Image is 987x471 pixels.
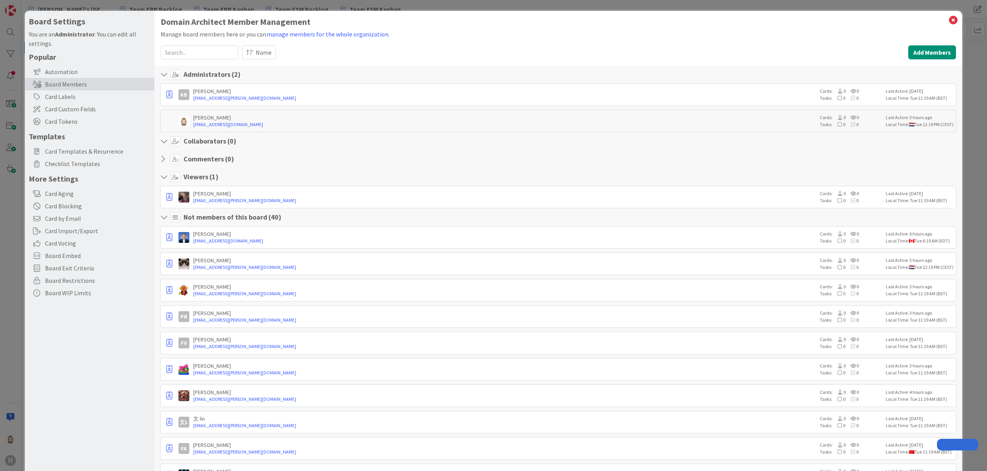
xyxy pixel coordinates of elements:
[886,290,954,297] div: Local Time: Tue 11:19 AM (BST)
[832,396,845,402] span: 0
[266,29,390,39] button: manage members for the whole organization.
[45,104,151,114] span: Card Custom Fields
[193,283,816,290] div: [PERSON_NAME]
[886,336,954,343] div: Last Active: [DATE]
[846,231,859,237] span: 0
[886,442,954,448] div: Last Active: [DATE]
[820,362,882,369] div: Cards:
[846,88,859,94] span: 0
[242,45,276,59] button: Name
[846,284,859,289] span: 0
[820,283,882,290] div: Cards:
[256,48,272,57] span: Name
[820,190,882,197] div: Cards:
[886,389,954,396] div: Last Active: 4 hours ago
[29,29,151,48] div: You are an . You can edit all settings.
[832,317,845,323] span: 0
[29,132,151,141] h5: Templates
[832,264,845,270] span: 0
[55,30,95,38] b: Administrator
[886,237,954,244] div: Local Time: Tue 6:19 AM (EDT)
[820,442,882,448] div: Cards:
[846,416,859,421] span: 0
[25,287,154,299] div: Board WIP Limits
[232,70,241,79] span: ( 2 )
[886,88,954,95] div: Last Active: [DATE]
[25,78,154,90] div: Board Members
[178,89,189,100] div: KB
[45,251,151,260] span: Board Embed
[820,415,882,422] div: Cards:
[193,317,816,324] a: [EMAIL_ADDRESS][PERSON_NAME][DOMAIN_NAME]
[184,173,218,181] h4: Viewers
[886,310,954,317] div: Last Active: 3 hours ago
[846,442,859,448] span: 0
[845,343,859,349] span: 0
[178,285,189,296] img: LC
[820,121,882,128] div: Tasks:
[820,257,882,264] div: Cards:
[845,449,859,455] span: 0
[833,231,846,237] span: 0
[45,147,151,156] span: Card Templates & Recurrence
[29,174,151,184] h5: More Settings
[886,369,954,376] div: Local Time: Tue 11:19 AM (BST)
[184,155,234,163] h4: Commenters
[886,230,954,237] div: Last Active: 6 hours ago
[29,17,151,26] h4: Board Settings
[820,343,882,350] div: Tasks:
[820,396,882,403] div: Tasks:
[193,290,816,297] a: [EMAIL_ADDRESS][PERSON_NAME][DOMAIN_NAME]
[908,45,956,59] button: Add Members
[184,137,236,145] h4: Collaborators
[886,448,954,455] div: Local Time: Tue 11:19 AM (BST)
[833,310,846,316] span: 0
[178,364,189,375] img: JK
[833,284,846,289] span: 0
[25,90,154,103] div: Card Labels
[886,343,954,350] div: Local Time: Tue 11:19 AM (BST)
[820,317,882,324] div: Tasks:
[193,336,816,343] div: [PERSON_NAME]
[820,336,882,343] div: Cards:
[886,95,954,102] div: Local Time: Tue 11:19 AM (BST)
[909,239,914,243] img: ca.png
[886,415,954,422] div: Last Active: [DATE]
[909,265,914,269] img: nl.png
[832,291,845,296] span: 0
[832,238,845,244] span: 0
[193,422,816,429] a: [EMAIL_ADDRESS][PERSON_NAME][DOMAIN_NAME]
[832,449,845,455] span: 0
[886,396,954,403] div: Local Time: Tue 11:19 AM (BST)
[846,310,859,316] span: 0
[845,95,859,101] span: 0
[193,369,816,376] a: [EMAIL_ADDRESS][PERSON_NAME][DOMAIN_NAME]
[25,187,154,200] div: Card Aging
[820,290,882,297] div: Tasks:
[846,257,859,263] span: 0
[193,237,816,244] a: [EMAIL_ADDRESS][DOMAIN_NAME]
[833,442,846,448] span: 0
[832,121,845,127] span: 0
[820,197,882,204] div: Tasks:
[832,95,845,101] span: 0
[845,291,859,296] span: 0
[820,95,882,102] div: Tasks:
[178,417,189,428] div: 文l
[886,362,954,369] div: Last Active: 3 hours ago
[210,172,218,181] span: ( 1 )
[178,116,189,126] img: Rv
[29,52,151,62] h5: Popular
[846,389,859,395] span: 0
[820,448,882,455] div: Tasks:
[886,257,954,264] div: Last Active: 3 hours ago
[886,197,954,204] div: Local Time: Tue 11:19 AM (BST)
[886,264,954,271] div: Local Time: Tue 12:19 PM (CEST)
[193,343,816,350] a: [EMAIL_ADDRESS][PERSON_NAME][DOMAIN_NAME]
[193,264,816,271] a: [EMAIL_ADDRESS][PERSON_NAME][DOMAIN_NAME]
[178,258,189,269] img: Kv
[832,197,845,203] span: 0
[178,338,189,348] div: Fv
[184,213,281,222] h4: Not members of this board
[886,190,954,197] div: Last Active: [DATE]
